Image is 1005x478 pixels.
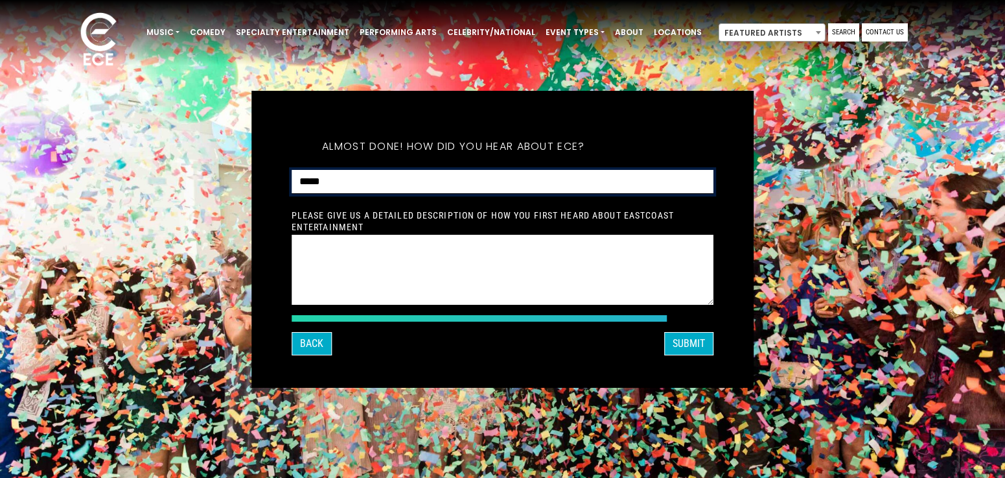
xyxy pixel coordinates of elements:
a: About [610,21,649,43]
a: Specialty Entertainment [231,21,354,43]
label: Please give us a detailed description of how you first heard about EastCoast Entertainment [292,209,714,233]
a: Celebrity/National [442,21,540,43]
select: How did you hear about ECE [292,170,714,194]
a: Contact Us [862,23,908,42]
span: Featured Artists [719,23,826,42]
a: Performing Arts [354,21,442,43]
img: ece_new_logo_whitev2-1.png [66,9,131,72]
a: Comedy [185,21,231,43]
button: Back [292,332,332,355]
a: Event Types [540,21,610,43]
a: Search [828,23,859,42]
span: Featured Artists [719,24,825,42]
h5: Almost done! How did you hear about ECE? [292,123,616,170]
a: Locations [649,21,707,43]
a: Music [141,21,185,43]
button: SUBMIT [664,332,713,355]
